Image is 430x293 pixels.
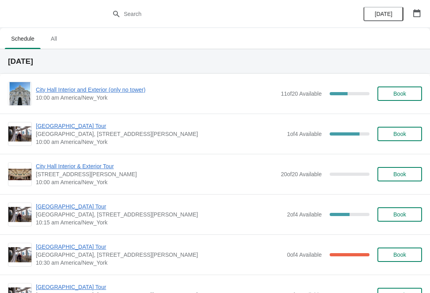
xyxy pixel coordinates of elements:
span: 10:30 am America/New_York [36,259,283,267]
button: Book [377,127,422,141]
button: [DATE] [364,7,403,21]
span: All [44,31,64,46]
span: 10:15 am America/New_York [36,218,283,226]
span: 2 of 4 Available [287,211,322,218]
button: Book [377,207,422,222]
h2: [DATE] [8,57,422,65]
span: 10:00 am America/New_York [36,178,277,186]
span: Book [393,252,406,258]
span: Book [393,131,406,137]
span: [GEOGRAPHIC_DATA] Tour [36,243,283,251]
span: 20 of 20 Available [281,171,322,177]
span: 10:00 am America/New_York [36,138,283,146]
button: Book [377,87,422,101]
span: 10:00 am America/New_York [36,94,277,102]
span: 0 of 4 Available [287,252,322,258]
span: 1 of 4 Available [287,131,322,137]
span: Book [393,171,406,177]
span: [GEOGRAPHIC_DATA] Tour [36,283,283,291]
span: [GEOGRAPHIC_DATA], [STREET_ADDRESS][PERSON_NAME] [36,251,283,259]
span: Book [393,90,406,97]
img: City Hall Tower Tour | City Hall Visitor Center, 1400 John F Kennedy Boulevard Suite 121, Philade... [8,207,31,222]
button: Book [377,167,422,181]
input: Search [123,7,322,21]
span: Schedule [5,31,41,46]
span: [GEOGRAPHIC_DATA], [STREET_ADDRESS][PERSON_NAME] [36,130,283,138]
img: City Hall Interior & Exterior Tour | 1400 John F Kennedy Boulevard, Suite 121, Philadelphia, PA, ... [8,169,31,180]
span: [GEOGRAPHIC_DATA] Tour [36,122,283,130]
img: City Hall Tower Tour | City Hall Visitor Center, 1400 John F Kennedy Boulevard Suite 121, Philade... [8,126,31,142]
span: [STREET_ADDRESS][PERSON_NAME] [36,170,277,178]
span: City Hall Interior and Exterior (only no tower) [36,86,277,94]
img: City Hall Tower Tour | City Hall Visitor Center, 1400 John F Kennedy Boulevard Suite 121, Philade... [8,247,31,263]
button: Book [377,248,422,262]
span: Book [393,211,406,218]
span: 11 of 20 Available [281,90,322,97]
span: [GEOGRAPHIC_DATA], [STREET_ADDRESS][PERSON_NAME] [36,210,283,218]
img: City Hall Interior and Exterior (only no tower) | | 10:00 am America/New_York [10,82,31,105]
span: [GEOGRAPHIC_DATA] Tour [36,203,283,210]
span: City Hall Interior & Exterior Tour [36,162,277,170]
span: [DATE] [375,11,392,17]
